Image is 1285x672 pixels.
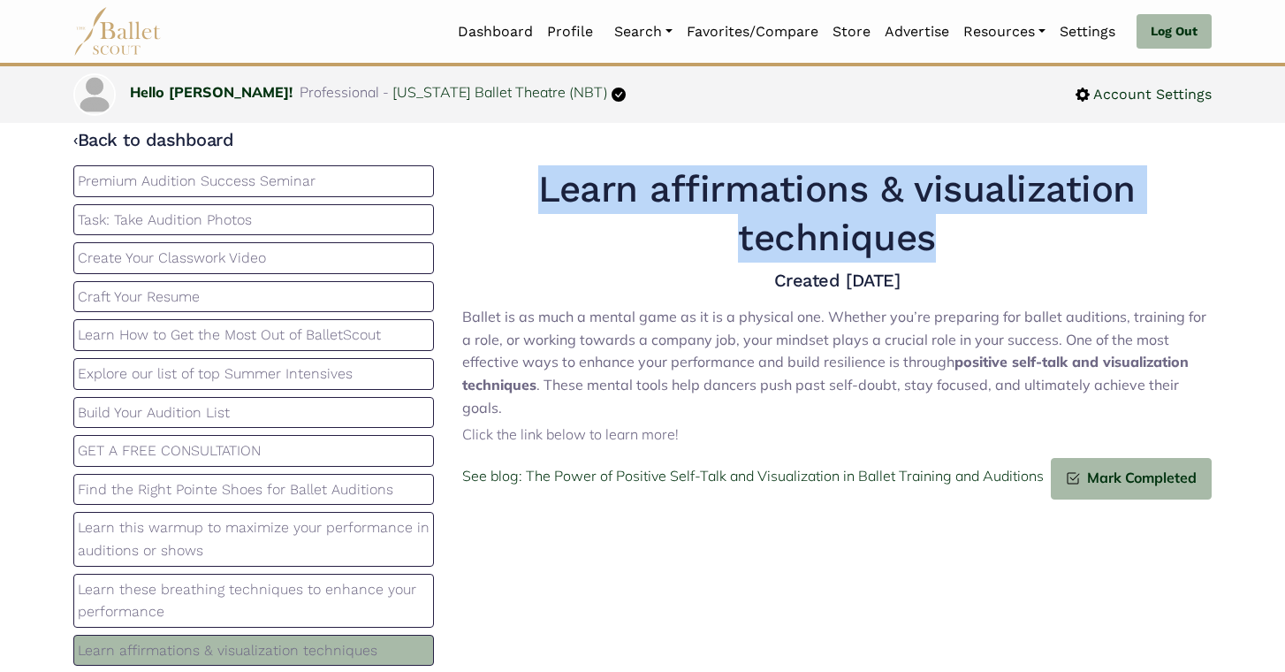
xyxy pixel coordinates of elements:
img: profile picture [75,75,114,114]
span: Account Settings [1090,83,1212,106]
p: GET A FREE CONSULTATION [78,439,430,462]
p: Craft Your Resume [78,286,430,309]
p: Explore our list of top Summer Intensives [78,363,430,386]
span: . These mental tools help dancers push past self-doubt, stay focused, and ultimately achieve thei... [462,376,1179,416]
h4: Created [DATE] [462,269,1212,292]
h1: Learn affirmations & visualization techniques [462,165,1212,262]
span: Professional [300,83,379,101]
a: Log Out [1137,14,1212,50]
p: Premium Audition Success Seminar [78,170,430,193]
a: See blog: The Power of Positive Self-Talk and Visualization in Ballet Training and Auditions [462,465,1044,488]
span: Mark Completed [1080,467,1197,490]
p: Learn this warmup to maximize your performance in auditions or shows [78,516,430,561]
span: - [383,83,389,101]
a: Advertise [878,13,956,50]
a: Dashboard [451,13,540,50]
p: Task: Take Audition Photos [78,209,430,232]
a: Resources [956,13,1053,50]
a: Favorites/Compare [680,13,825,50]
a: ‹Back to dashboard [73,129,233,150]
span: Ballet is as much a mental game as it is a physical one. Whether you’re preparing for ballet audi... [462,308,1206,370]
p: Learn affirmations & visualization techniques [78,639,430,662]
a: Search [607,13,680,50]
a: Hello [PERSON_NAME]! [130,83,293,101]
p: Build Your Audition List [78,401,430,424]
strong: positive self-talk and visualization techniques [462,353,1189,393]
a: Profile [540,13,600,50]
p: Click the link below to learn more! [462,424,1212,447]
p: Find the Right Pointe Shoes for Ballet Auditions [78,478,430,501]
code: ‹ [73,128,78,150]
a: Account Settings [1076,83,1212,106]
p: Learn How to Get the Most Out of BalletScout [78,324,430,347]
a: Store [825,13,878,50]
p: Learn these breathing techniques to enhance your performance [78,578,430,623]
a: Settings [1053,13,1122,50]
p: Create Your Classwork Video [78,247,430,270]
a: [US_STATE] Ballet Theatre (NBT) [392,83,608,101]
